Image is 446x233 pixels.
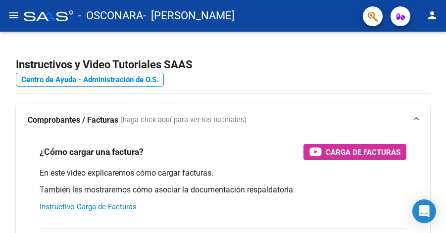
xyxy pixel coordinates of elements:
[412,199,436,223] div: Open Intercom Messenger
[8,9,20,21] mat-icon: menu
[16,104,430,136] mat-expansion-panel-header: Comprobantes / Facturas (haga click aquí para ver los tutoriales)
[120,115,247,126] span: (haga click aquí para ver los tutoriales)
[16,73,164,87] a: Centro de Ayuda - Administración de O.S.
[326,146,400,158] span: Carga de Facturas
[16,55,430,74] h2: Instructivos y Video Tutoriales SAAS
[78,5,143,27] span: - OSCONARA
[40,168,406,179] p: En este video explicaremos cómo cargar facturas.
[426,9,438,21] mat-icon: person
[28,115,118,126] strong: Comprobantes / Facturas
[40,145,144,159] h3: ¿Cómo cargar una factura?
[303,144,406,160] button: Carga de Facturas
[40,185,406,195] p: También les mostraremos cómo asociar la documentación respaldatoria.
[40,202,137,211] a: Instructivo Carga de Facturas
[143,5,235,27] span: - [PERSON_NAME]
